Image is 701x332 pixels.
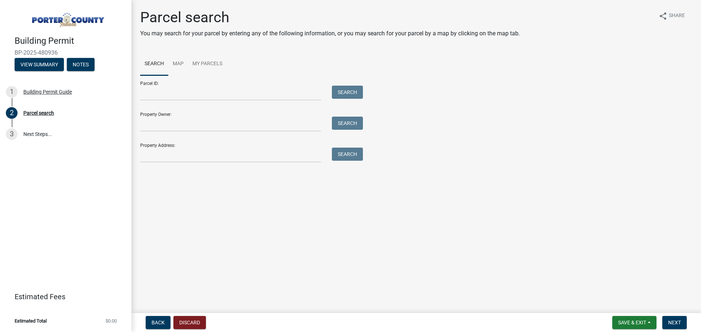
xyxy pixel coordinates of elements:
[653,9,691,23] button: shareShare
[140,52,168,76] a: Search
[669,12,685,20] span: Share
[168,52,188,76] a: Map
[6,86,18,98] div: 1
[15,62,64,68] wm-modal-confirm: Summary
[106,319,117,323] span: $0.00
[152,320,165,325] span: Back
[659,12,667,20] i: share
[140,29,520,38] p: You may search for your parcel by entering any of the following information, or you may search fo...
[15,8,120,28] img: Porter County, Indiana
[6,107,18,119] div: 2
[662,316,687,329] button: Next
[332,148,363,161] button: Search
[173,316,206,329] button: Discard
[188,52,227,76] a: My Parcels
[23,110,54,116] div: Parcel search
[612,316,656,329] button: Save & Exit
[6,289,120,304] a: Estimated Fees
[15,36,126,46] h4: Building Permit
[618,320,646,325] span: Save & Exit
[23,89,72,94] div: Building Permit Guide
[15,319,47,323] span: Estimated Total
[15,58,64,71] button: View Summary
[6,128,18,140] div: 3
[67,58,95,71] button: Notes
[15,49,117,56] span: BP-2025-480936
[146,316,171,329] button: Back
[140,9,520,26] h1: Parcel search
[668,320,681,325] span: Next
[67,62,95,68] wm-modal-confirm: Notes
[332,117,363,130] button: Search
[332,86,363,99] button: Search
